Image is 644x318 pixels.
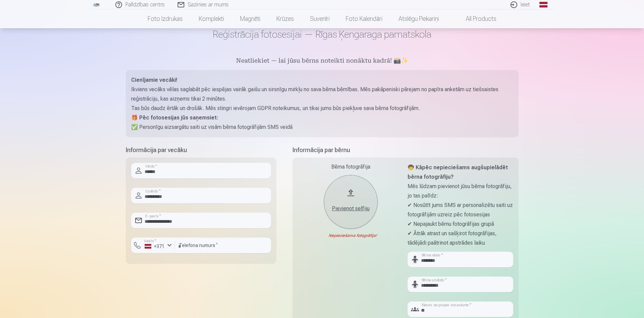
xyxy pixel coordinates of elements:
[324,175,378,229] button: Pievienot selfiju
[390,9,447,28] a: Atslēgu piekariņi
[131,104,513,113] p: Tas būs daudz ērtāk un drošāk. Mēs stingri ievērojam GDPR noteikumus, un tikai jums būs piekļuve ...
[408,182,513,201] p: Mēs lūdzam pievienot jūsu bērna fotogrāfiju, jo tas palīdz:
[408,229,513,248] p: ✔ Ātrāk atrast un sašķirot fotogrāfijas, tādējādi paātrinot apstrādes laiku
[298,163,404,171] div: Bērna fotogrāfija
[268,9,302,28] a: Krūzes
[140,9,191,28] a: Foto izdrukas
[408,219,513,229] p: ✔ Nepajaukt bērnu fotogrāfijas grupā
[131,238,175,253] button: Valsts*+371
[191,9,232,28] a: Komplekti
[142,239,158,244] label: Valsts
[232,9,268,28] a: Magnēti
[447,9,504,28] a: All products
[126,145,276,155] h5: Informācija par vecāku
[126,57,519,66] h5: Neatliekiet — lai jūsu bērns noteikti nonāktu kadrā! 📸✨
[131,85,513,104] p: Ikviens vecāks vēlas saglabāt pēc iespējas vairāk gaišu un sirsnīgu mirkļu no sava bērna bērnības...
[93,3,100,7] img: /fa1
[131,122,513,132] p: ✅ Personīgu aizsargātu saiti uz visām bērna fotogrāfijām SMS veidā
[331,205,371,213] div: Pievienot selfiju
[293,145,519,155] h5: Informācija par bērnu
[338,9,390,28] a: Foto kalendāri
[131,77,177,83] strong: Cienījamie vecāki!
[408,201,513,219] p: ✔ Nosūtīt jums SMS ar personalizētu saiti uz fotogrāfijām uzreiz pēc fotosesijas
[302,9,338,28] a: Suvenīri
[131,114,218,121] strong: 🎁 Pēc fotosesijas jūs saņemsiet:
[408,164,508,180] strong: 🧒 Kāpēc nepieciešams augšupielādēt bērna fotogrāfiju?
[126,28,519,40] h1: Reģistrācija fotosesijai — Rīgas Ķengaraga pamatskola
[145,243,165,250] div: +371
[298,233,404,238] div: Nepieciešama fotogrāfija!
